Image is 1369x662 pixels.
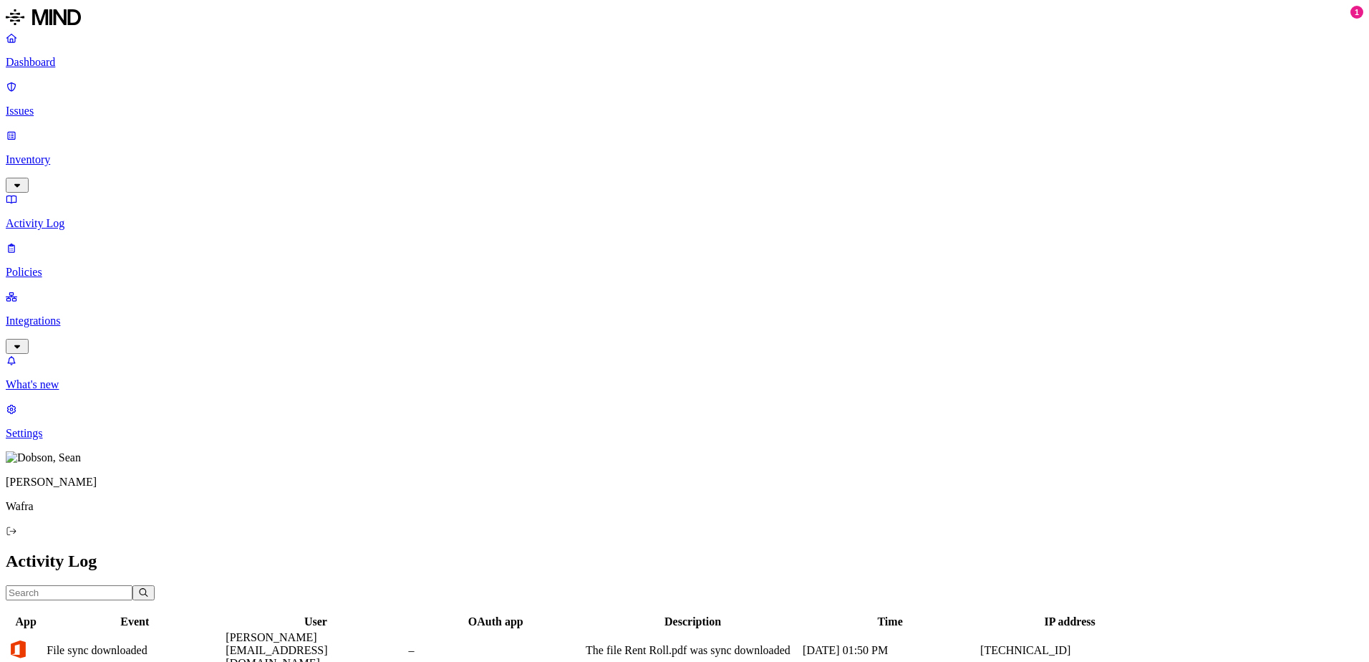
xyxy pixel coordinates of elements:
img: office-365.svg [8,639,28,659]
a: Issues [6,80,1363,117]
div: Time [803,615,977,628]
a: What's new [6,354,1363,391]
a: Activity Log [6,193,1363,230]
p: Settings [6,427,1363,440]
img: Dobson, Sean [6,451,81,464]
span: [DATE] 01:50 PM [803,644,888,656]
p: Wafra [6,500,1363,513]
div: File sync downloaded [47,644,223,657]
div: OAuth app [408,615,583,628]
div: App [8,615,44,628]
a: Inventory [6,129,1363,191]
h2: Activity Log [6,552,1363,571]
a: Dashboard [6,32,1363,69]
div: 1 [1350,6,1363,19]
p: What's new [6,378,1363,391]
div: Description [586,615,800,628]
a: Integrations [6,290,1363,352]
div: Event [47,615,223,628]
span: – [408,644,414,656]
p: Inventory [6,153,1363,166]
p: Integrations [6,315,1363,327]
div: [TECHNICAL_ID] [980,644,1159,657]
a: Policies [6,241,1363,279]
div: The file Rent Roll.pdf was sync downloaded [586,644,800,657]
a: Settings [6,403,1363,440]
p: Activity Log [6,217,1363,230]
a: MIND [6,6,1363,32]
p: Policies [6,266,1363,279]
input: Search [6,585,132,600]
p: Issues [6,105,1363,117]
div: User [226,615,405,628]
div: IP address [980,615,1159,628]
p: Dashboard [6,56,1363,69]
img: MIND [6,6,81,29]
